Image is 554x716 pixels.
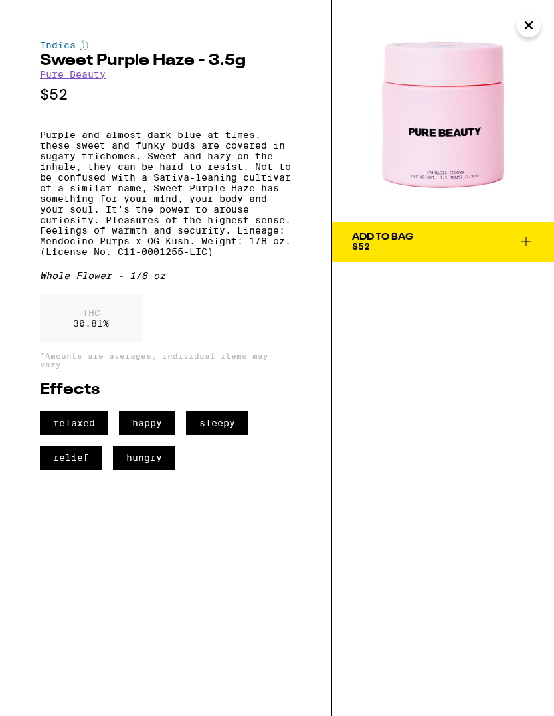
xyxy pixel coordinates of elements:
[119,411,175,435] span: happy
[40,40,291,50] div: Indica
[80,40,88,50] img: indicaColor.svg
[40,382,291,398] h2: Effects
[40,294,142,342] div: 30.81 %
[352,241,370,252] span: $52
[113,446,175,470] span: hungry
[40,53,291,69] h2: Sweet Purple Haze - 3.5g
[40,411,108,435] span: relaxed
[186,411,248,435] span: sleepy
[352,232,413,242] div: Add To Bag
[73,308,109,318] p: THC
[332,222,554,262] button: Add To Bag$52
[40,446,102,470] span: relief
[40,86,291,103] p: $52
[40,69,106,80] a: Pure Beauty
[40,351,291,369] p: *Amounts are averages, individual items may vary.
[40,130,291,257] p: Purple and almost dark blue at times, these sweet and funky buds are covered in sugary trichomes....
[517,13,541,37] button: Close
[40,270,291,281] div: Whole Flower - 1/8 oz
